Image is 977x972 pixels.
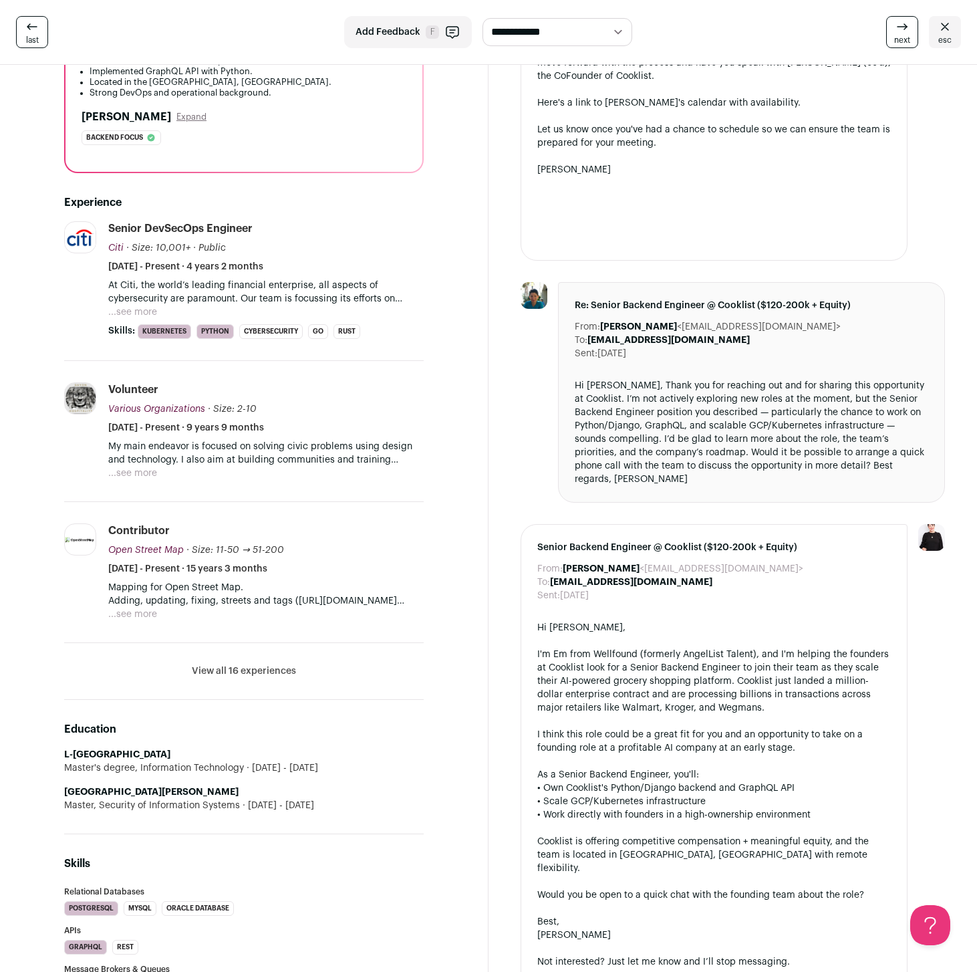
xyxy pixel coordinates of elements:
[426,25,439,39] span: F
[308,324,328,339] li: Go
[108,440,424,467] p: My main endeavor is focused on solving civic problems using design and technology. I also aim at ...
[575,379,928,486] div: Hi [PERSON_NAME], Thank you for reaching out and for sharing this opportunity at Cooklist. I’m no...
[537,98,801,108] a: Here's a link to [PERSON_NAME]'s calendar with availability.
[894,35,910,45] span: next
[600,320,841,334] dd: <[EMAIL_ADDRESS][DOMAIN_NAME]>
[108,421,264,435] span: [DATE] - Present · 9 years 9 months
[600,322,677,332] b: [PERSON_NAME]
[537,163,891,176] div: [PERSON_NAME]
[929,16,961,48] a: esc
[521,282,547,309] img: c9bb5fd76d1151a2c7c5549cfda27f792b7a858f280dc2186001bfe78eea93fe.jpg
[64,888,424,896] h3: Relational Databases
[587,336,750,345] b: [EMAIL_ADDRESS][DOMAIN_NAME]
[886,16,918,48] a: next
[537,768,891,781] div: As a Senior Backend Engineer, you'll:
[560,589,589,602] dd: [DATE]
[356,25,420,39] span: Add Feedback
[208,404,257,414] span: · Size: 2-10
[86,131,143,144] span: Backend focus
[537,835,891,875] div: Cooklist is offering competitive compensation + meaningful equity, and the team is located in [GE...
[344,16,472,48] button: Add Feedback F
[126,243,190,253] span: · Size: 10,001+
[176,112,206,122] button: Expand
[65,228,96,247] img: 1bbe4b65012d900a920ec2b1d7d26cec742997898c0d72044da33abab8b2bb12.jpg
[64,940,107,955] li: GraphQL
[64,799,424,812] div: Master, Security of Information Systems
[26,35,39,45] span: last
[575,320,600,334] dt: From:
[108,594,424,608] p: Adding, updating, fixing, streets and tags ([URL][DOMAIN_NAME][PERSON_NAME]).
[537,929,891,942] div: [PERSON_NAME]
[918,524,945,551] img: 9240684-medium_jpg
[64,750,170,759] strong: L-[GEOGRAPHIC_DATA]
[64,927,424,935] h3: APIs
[108,279,424,306] p: At Citi, the world’s leading financial enterprise, all aspects of cybersecurity are paramount. Ou...
[108,221,253,236] div: Senior DevSecOps Engineer
[537,888,891,902] div: Would you be open to a quick chat with the founding team about the role?
[537,541,891,554] span: Senior Backend Engineer @ Cooklist ($120-200k + Equity)
[138,324,191,339] li: Kubernetes
[537,808,891,822] div: • Work directly with founders in a high-ownership environment
[938,35,952,45] span: esc
[537,123,891,150] div: Let us know once you've had a chance to schedule so we can ensure the team is prepared for your m...
[64,901,118,916] li: PostgreSQL
[537,621,891,634] div: Hi [PERSON_NAME],
[537,955,891,969] div: Not interested? Just let me know and I’ll stop messaging.
[108,581,424,594] p: Mapping for Open Street Map.
[108,467,157,480] button: ...see more
[108,608,157,621] button: ...see more
[108,324,135,338] span: Skills:
[65,536,96,543] img: c7a9b541b74eb203d579630f0f72db7bfd07f7d77d944e4d682faa007d18d221.jpg
[82,109,171,125] h2: [PERSON_NAME]
[90,88,406,98] li: Strong DevOps and operational background.
[333,324,360,339] li: Rust
[90,66,406,77] li: Implemented GraphQL API with Python.
[112,940,138,955] li: REST
[64,195,424,211] h2: Experience
[186,545,284,555] span: · Size: 11-50 → 51-200
[537,915,891,929] div: Best,
[108,523,170,538] div: Contributor
[244,761,318,775] span: [DATE] - [DATE]
[537,648,891,715] div: I'm Em from Wellfound (formerly AngelList Talent), and I'm helping the founders at Cooklist look ...
[537,576,550,589] dt: To:
[537,562,563,576] dt: From:
[108,260,263,273] span: [DATE] - Present · 4 years 2 months
[198,243,226,253] span: Public
[108,404,205,414] span: Various Organizations
[240,799,314,812] span: [DATE] - [DATE]
[108,243,124,253] span: Citi
[90,77,406,88] li: Located in the [GEOGRAPHIC_DATA], [GEOGRAPHIC_DATA].
[563,562,803,576] dd: <[EMAIL_ADDRESS][DOMAIN_NAME]>
[575,299,928,312] span: Re: Senior Backend Engineer @ Cooklist ($120-200k + Equity)
[537,781,891,795] div: • Own Cooklist's Python/Django backend and GraphQL API
[910,905,950,945] iframe: Help Scout Beacon - Open
[64,787,239,797] strong: [GEOGRAPHIC_DATA][PERSON_NAME]
[563,564,640,574] b: [PERSON_NAME]
[108,382,158,397] div: Volunteer
[196,324,234,339] li: Python
[162,901,234,916] li: Oracle Database
[597,347,626,360] dd: [DATE]
[550,578,712,587] b: [EMAIL_ADDRESS][DOMAIN_NAME]
[124,901,156,916] li: MySQL
[537,728,891,755] div: I think this role could be a great fit for you and an opportunity to take on a founding role at a...
[108,562,267,576] span: [DATE] - Present · 15 years 3 months
[65,383,96,414] img: ef24f3903d2b2e31e4c5476d2c3321cdc5ad401b57494d673285fafde7f142eb.jpg
[16,16,48,48] a: last
[108,545,184,555] span: Open Street Map
[239,324,303,339] li: Cybersecurity
[575,334,587,347] dt: To:
[193,241,196,255] span: ·
[537,589,560,602] dt: Sent:
[575,347,597,360] dt: Sent:
[537,795,891,808] div: • Scale GCP/Kubernetes infrastructure
[108,306,157,319] button: ...see more
[192,664,296,678] button: View all 16 experiences
[64,721,424,737] h2: Education
[64,856,424,872] h2: Skills
[64,761,424,775] div: Master's degree, Information Technology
